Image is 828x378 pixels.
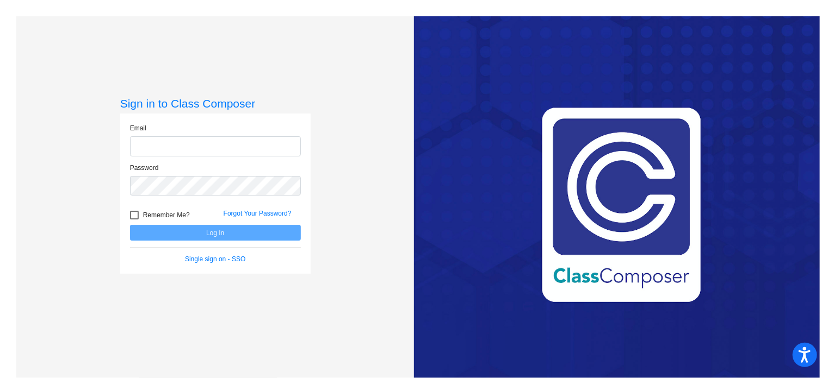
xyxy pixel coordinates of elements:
[224,210,292,217] a: Forgot Your Password?
[185,255,245,263] a: Single sign on - SSO
[120,97,311,110] h3: Sign in to Class Composer
[143,209,190,222] span: Remember Me?
[130,123,146,133] label: Email
[130,225,301,241] button: Log In
[130,163,159,173] label: Password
